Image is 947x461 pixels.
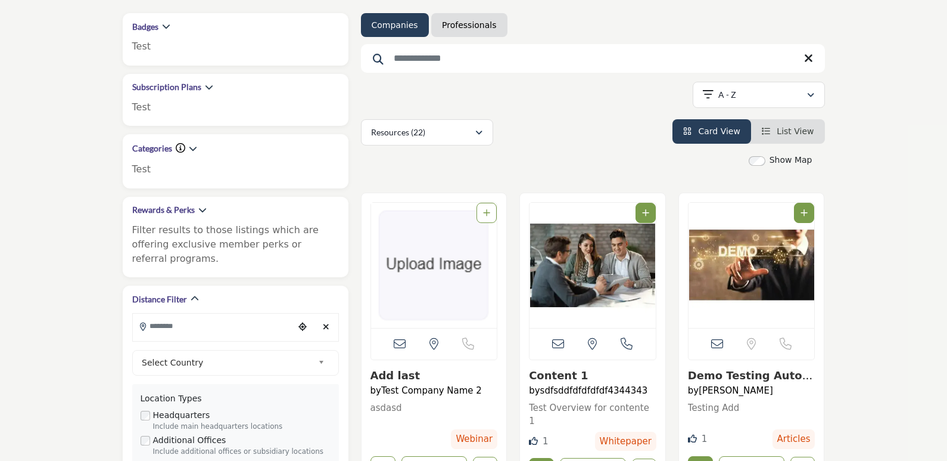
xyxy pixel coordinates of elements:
div: Location Types [141,392,331,405]
h2: Badges [132,21,158,33]
a: asdasd [370,401,498,415]
p: Test [132,39,339,54]
a: [PERSON_NAME] [699,385,773,396]
h4: by [529,385,656,396]
h3: Content 1 [529,369,656,382]
label: Show Map [770,154,812,166]
div: Include additional offices or subsidiary locations [153,447,331,457]
i: Open Contact Info [621,338,633,350]
p: A - Z [718,89,736,101]
a: Add To List For Resource [483,208,490,218]
a: Test Company Name 2 [381,385,482,396]
span: Select Country [142,355,313,370]
a: View details about sfsdf [529,203,656,328]
li: List View [751,119,825,144]
h4: by [370,385,498,396]
a: Professionals [442,19,496,31]
h4: by [688,385,815,396]
img: Demo Testing Automation listing image [689,203,815,328]
a: Companies [372,19,418,31]
span: Card View [698,126,740,136]
a: View details about gdgdgdg123 [370,369,420,382]
img: Content 1 listing image [529,203,656,328]
p: Test [132,162,339,177]
a: View details about ramson [689,203,815,328]
p: Filter results to those listings which are offering exclusive member perks or referral programs. [132,223,339,266]
a: Add To List For Resource [800,208,808,218]
span: Articles [772,429,815,449]
p: Test [132,100,339,115]
span: 1 [543,436,549,447]
div: Click to view information [176,141,185,156]
a: View details about ramson [688,369,814,395]
span: 1 [702,434,708,444]
a: Add To List For Resource [642,208,649,218]
a: Test Overview for contente 1 [529,401,656,428]
span: Whitepaper [595,432,656,451]
div: Clear search location [317,314,335,340]
a: Information about Categories [176,143,185,154]
h3: Demo Testing Automation [688,369,815,382]
li: Card View [672,119,751,144]
button: Resources (22) [361,119,493,146]
input: Search Keyword [361,44,825,73]
div: Include main headquarters locations [153,422,331,432]
a: sdfsddfdfdfdfdf4344343 [540,385,648,396]
img: Add last listing image [371,203,497,328]
input: Search Location [133,314,294,338]
label: Additional Offices [153,434,226,447]
a: View Card [683,126,740,136]
a: View details about sfsdf [529,369,588,382]
span: Webinar [451,429,497,449]
a: View List [762,126,814,136]
span: List View [777,126,814,136]
h2: Distance Filter [132,293,187,305]
h2: Rewards & Perks [132,204,195,216]
h3: Add last [370,369,498,382]
a: Testing Add [688,401,815,415]
p: Resources (22) [371,126,425,138]
i: OpenSearch Data For Like and Follow [688,434,697,443]
h2: Subscription Plans [132,81,201,93]
div: Choose your current location [294,314,311,340]
button: A - Z [693,82,825,108]
label: Headquarters [153,409,210,422]
a: View details about gdgdgdg123 [371,203,497,328]
h2: Categories [132,143,172,154]
i: OpenSearch Data For Like and Follow [529,437,538,445]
